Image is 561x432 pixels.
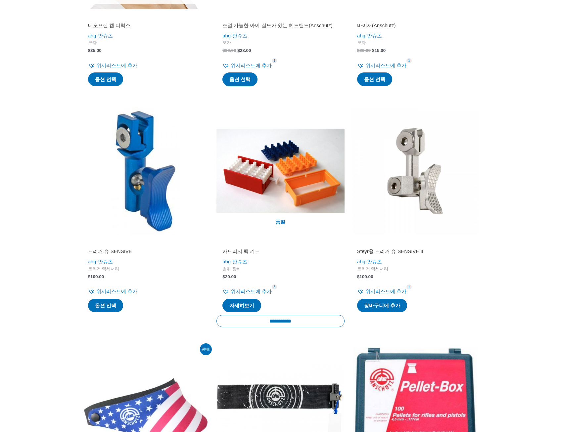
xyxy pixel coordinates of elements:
a: 카트리지 랙 키트 [222,248,339,257]
span: $ [88,48,91,53]
a: ahg-안슈츠 [357,259,382,264]
a: "조절식 아이 실드가 있는 헤드밴드(Anschutz)" 옵션을 선택합니다. [222,72,257,86]
bdi: 28.00 [237,48,251,53]
span: 위시리스트에 추가 [96,288,137,294]
a: ahg-안슈츠 [222,259,247,264]
a: "네오프렌 캡 디럭스" 옵션을 선택 [88,72,123,86]
span: 트리거 액세서리 [88,266,204,272]
span: 위시리스트에 추가 [231,63,272,68]
span: 품절 [221,215,340,230]
iframe: Customer reviews powered by Trustpilot [88,239,204,247]
a: "바이저(Anschutz)" 옵션을 선택합니다. [357,72,392,86]
span: 위시리스트에 추가 [231,288,272,294]
a: ahg-안슈츠 [88,259,113,264]
a: 위시리스트에 추가 [357,287,406,296]
span: 1 [406,284,412,289]
h2: 카트리지 랙 키트 [222,248,339,255]
a: "트리거 슈 SENSIVE"에 대한 옵션을 선택합니다. [88,299,123,313]
bdi: $ 20.00 [357,48,371,53]
span: 위시리스트에 추가 [96,63,137,68]
span: $ [372,48,375,53]
bdi: 35.00 [88,48,102,53]
span: 판매! [200,343,212,355]
iframe: Customer reviews powered by Trustpilot [222,239,339,247]
h2: 조절 가능한 아이 실드가 있는 헤드밴드(Anschutz) [222,22,339,29]
span: 위시리스트에 추가 [365,63,406,68]
span: 모자 [88,40,204,46]
span: 3 [272,284,277,289]
a: 장바구니에 추가: "Steyr용 트리거 슈 SENSIVE II" [357,299,407,313]
a: 위시리스트에 추가 [357,61,406,70]
a: ahg-안슈츠 [357,33,382,38]
a: ahg-안슈츠 [88,33,113,38]
a: 트리거 슈 SENSIVE [88,248,204,257]
span: $ [222,274,225,279]
span: 모자 [357,40,473,46]
a: Steyr용 트리거 슈 SENSIVE II [357,248,473,257]
span: $ [222,48,225,53]
span: 모자 [222,40,339,46]
a: 네오프렌 캡 디럭스 [88,22,204,31]
span: 1 [406,58,412,63]
a: 바이저(Anschutz) [357,22,473,31]
h2: 네오프렌 캡 디럭스 [88,22,204,29]
span: $ [88,274,91,279]
h2: 바이저(Anschutz) [357,22,473,29]
bdi: 29.00 [222,274,236,279]
a: 조절 가능한 아이 실드가 있는 헤드밴드(Anschutz) [222,22,339,31]
img: 트리거 슈 SENSIVE [82,107,210,235]
span: $ [357,274,360,279]
h2: 트리거 슈 SENSIVE [88,248,204,255]
bdi: 109.00 [88,274,104,279]
span: 1 [272,58,277,63]
iframe: Customer reviews powered by Trustpilot [357,239,473,247]
a: ahg-안슈츠 [222,33,247,38]
span: 범위 장비 [222,266,339,272]
a: 위시리스트에 추가 [88,287,137,296]
a: 품절 [216,107,345,235]
img: Steyr용 트리거 슈 SENSIVE II [351,107,479,235]
a: 위시리스트에 추가 [222,287,272,296]
bdi: 109.00 [357,274,373,279]
bdi: 30.00 [222,48,236,53]
iframe: Customer reviews powered by Trustpilot [222,13,339,21]
img: 카트리지 랙 키트 [216,107,345,235]
h2: Steyr용 트리거 슈 SENSIVE II [357,248,473,255]
a: 위시리스트에 추가 [222,61,272,70]
span: $ [237,48,240,53]
a: 위시리스트에 추가 [88,61,137,70]
span: 위시리스트에 추가 [365,288,406,294]
a: "카트리지 랙 키트"에 대해 자세히 알아보기 [222,299,261,313]
span: 트리거 액세서리 [357,266,473,272]
bdi: 15.00 [372,48,386,53]
iframe: Customer reviews powered by Trustpilot [357,13,473,21]
iframe: Customer reviews powered by Trustpilot [88,13,204,21]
